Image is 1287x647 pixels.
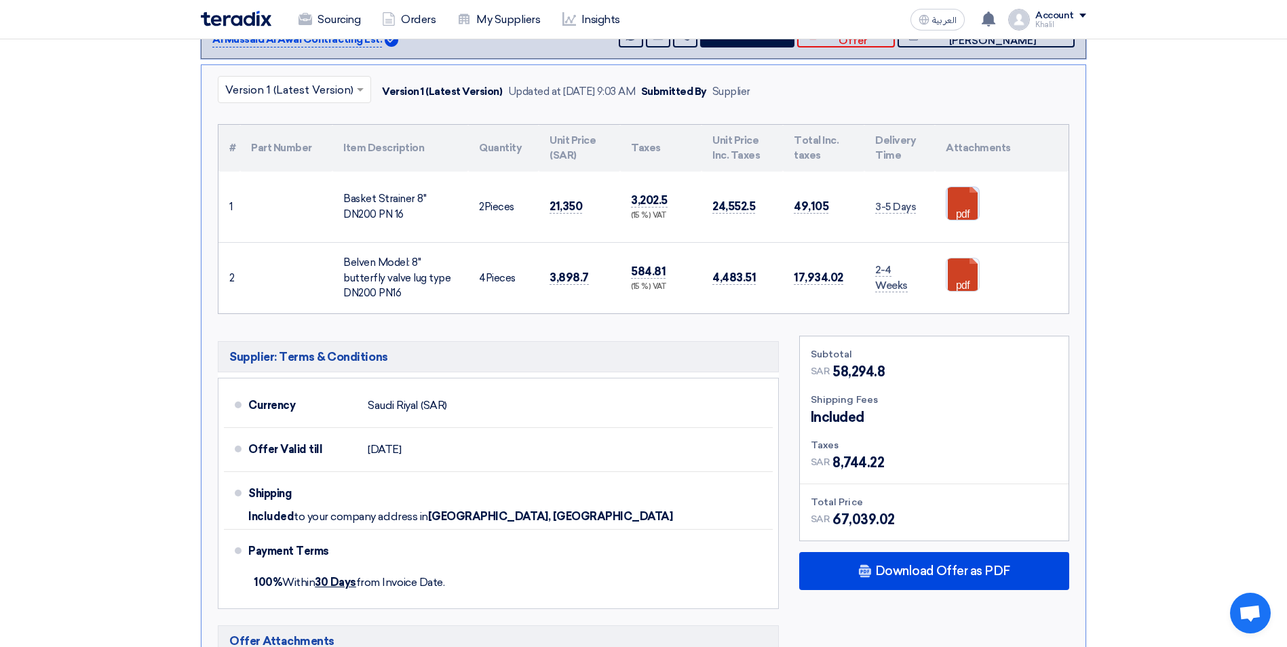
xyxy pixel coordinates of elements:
h5: Supplier: Terms & Conditions [218,341,779,372]
th: Item Description [332,125,468,172]
th: Unit Price Inc. Taxes [702,125,783,172]
span: 67,039.02 [832,509,895,530]
span: 4 [479,272,486,284]
div: Version 1 (Latest Version) [382,84,503,100]
div: Khalil [1035,21,1086,28]
img: profile_test.png [1008,9,1030,31]
div: Basket Strainer 8" DN200 PN 16 [343,191,457,222]
div: Payment Terms [248,535,756,568]
span: 2 [479,201,484,213]
th: Total Inc. taxes [783,125,864,172]
span: Submit Offer [822,26,884,46]
th: Delivery Time [864,125,935,172]
a: BV_Series_DI_Lugged_Butterfly_Valve_1757397366962.pdf [946,258,1055,340]
span: 49,105 [794,199,828,214]
span: Within from Invoice Date. [254,576,444,589]
span: [GEOGRAPHIC_DATA], [GEOGRAPHIC_DATA] [428,510,673,524]
div: Open chat [1230,593,1271,633]
th: Unit Price (SAR) [539,125,620,172]
div: Belven Model: 8" butterfly valve lug type DN200 PN16 [343,255,457,301]
span: Create draft [PERSON_NAME] [922,26,1064,46]
span: 3,202.5 [631,193,668,208]
a: Insights [552,5,631,35]
strong: 100% [254,576,282,589]
div: Shipping Fees [811,393,1058,407]
u: 30 Days [315,576,356,589]
p: Al Mussaid Al Awal Contracting Est. [212,32,382,48]
span: [DATE] [368,443,401,456]
a: My Suppliers [446,5,551,35]
span: 58,294.8 [832,361,885,382]
th: Quantity [468,125,539,172]
span: 4,483.51 [712,271,756,285]
div: (15 %) VAT [631,281,691,293]
span: Hide Offer [727,31,782,41]
span: to your company address in [294,510,428,524]
div: Supplier [712,84,750,100]
span: SAR [811,512,830,526]
span: 2-4 Weeks [875,264,908,292]
div: (15 %) VAT [631,210,691,222]
span: 17,934.02 [794,271,843,285]
td: Pieces [468,242,539,313]
span: 24,552.5 [712,199,755,214]
span: Included [248,510,294,524]
div: Account [1035,10,1074,22]
div: Updated at [DATE] 9:03 AM [508,84,636,100]
div: Saudi Riyal (SAR) [368,393,447,418]
span: SAR [811,364,830,378]
span: 3,898.7 [550,271,589,285]
div: Shipping [248,477,357,510]
div: Submitted By [641,84,707,100]
th: Taxes [620,125,702,172]
a: Sourcing [288,5,371,35]
span: Download Offer as PDF [875,565,1010,577]
div: Taxes [811,438,1058,452]
th: Attachments [935,125,1069,172]
span: 3-5 Days [875,201,916,214]
span: Included [811,407,864,427]
img: Teradix logo [201,11,271,26]
span: 584.81 [631,264,666,279]
div: Currency [248,389,357,422]
button: العربية [910,9,965,31]
a: Orders [371,5,446,35]
img: Verified Account [385,33,398,47]
td: 1 [218,172,240,243]
th: # [218,125,240,172]
td: Pieces [468,172,539,243]
div: Offer Valid till [248,433,357,466]
a: PBSDI_BASKET_STRAINERPRECISION_1757397321546.pdf [946,187,1055,269]
div: Subtotal [811,347,1058,361]
div: Total Price [811,495,1058,509]
span: 21,350 [550,199,582,214]
th: Part Number [240,125,332,172]
span: العربية [932,16,957,25]
span: 8,744.22 [832,452,884,473]
span: SAR [811,455,830,469]
td: 2 [218,242,240,313]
